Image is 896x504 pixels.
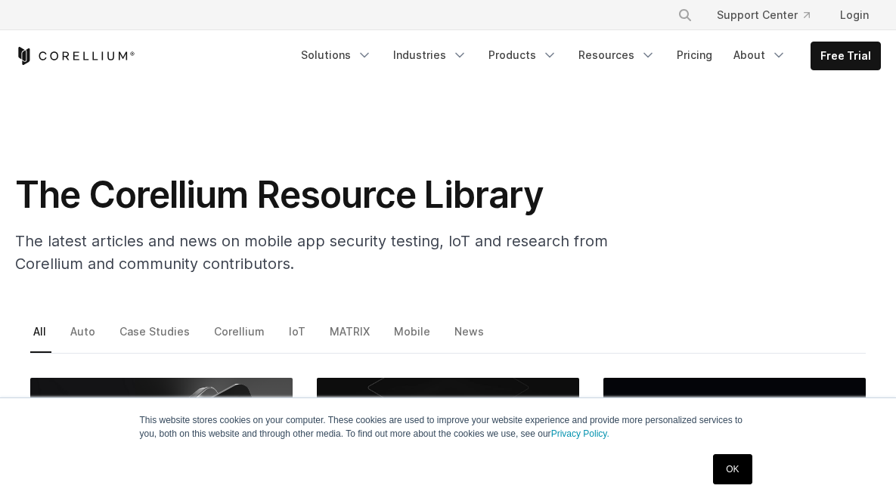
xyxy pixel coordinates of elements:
[15,47,135,65] a: Corellium Home
[384,42,476,69] a: Industries
[67,321,101,353] a: Auto
[15,172,620,218] h1: The Corellium Resource Library
[327,321,375,353] a: MATRIX
[286,321,311,353] a: IoT
[828,2,881,29] a: Login
[705,2,822,29] a: Support Center
[30,321,51,353] a: All
[451,321,489,353] a: News
[724,42,795,69] a: About
[659,2,881,29] div: Navigation Menu
[292,42,881,70] div: Navigation Menu
[713,454,752,484] a: OK
[292,42,381,69] a: Solutions
[116,321,195,353] a: Case Studies
[671,2,699,29] button: Search
[668,42,721,69] a: Pricing
[140,413,757,441] p: This website stores cookies on your computer. These cookies are used to improve your website expe...
[811,42,880,70] a: Free Trial
[551,428,609,439] a: Privacy Policy.
[15,232,608,273] span: The latest articles and news on mobile app security testing, IoT and research from Corellium and ...
[479,42,566,69] a: Products
[569,42,665,69] a: Resources
[211,321,270,353] a: Corellium
[391,321,436,353] a: Mobile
